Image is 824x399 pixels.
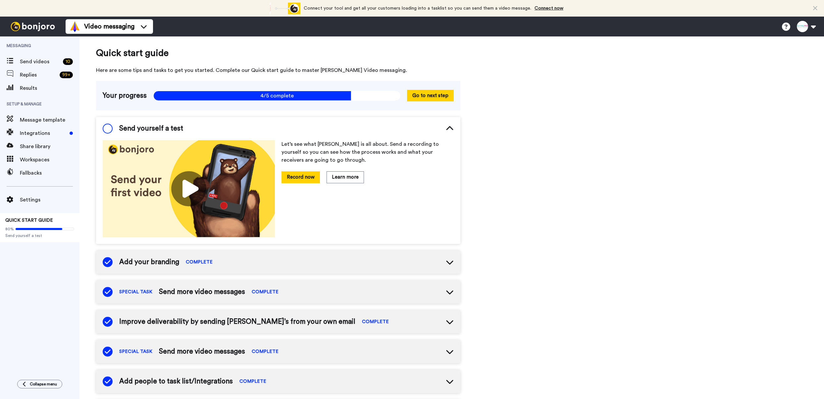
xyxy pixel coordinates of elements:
span: Send yourself a test [5,233,74,238]
span: SPECIAL TASK [119,289,152,295]
span: Settings [20,196,79,204]
span: COMPLETE [252,348,279,355]
span: Collapse menu [30,381,57,387]
span: Results [20,84,79,92]
span: Send more video messages [159,347,245,357]
span: Send videos [20,58,60,66]
span: Add people to task list/Integrations [119,376,233,386]
img: bj-logo-header-white.svg [8,22,58,31]
span: COMPLETE [239,378,266,385]
span: 4/5 complete [153,91,400,101]
button: Learn more [327,171,364,183]
span: Video messaging [84,22,134,31]
div: animation [264,3,300,14]
span: Here are some tips and tasks to get you started. Complete our Quick start guide to master [PERSON... [96,66,460,74]
div: 99 + [60,72,73,78]
button: Go to next step [407,90,454,101]
div: 10 [63,58,73,65]
span: COMPLETE [186,259,213,265]
span: QUICK START GUIDE [5,218,53,223]
span: COMPLETE [362,318,389,325]
a: Connect now [535,6,563,11]
span: Message template [20,116,79,124]
span: Fallbacks [20,169,79,177]
span: Add your branding [119,257,179,267]
span: COMPLETE [252,289,279,295]
span: Connect your tool and get all your customers loading into a tasklist so you can send them a video... [304,6,531,11]
img: vm-color.svg [70,21,80,32]
span: SPECIAL TASK [119,348,152,355]
button: Collapse menu [17,380,62,388]
span: Improve deliverability by sending [PERSON_NAME]’s from your own email [119,317,355,327]
span: Share library [20,142,79,150]
span: Send yourself a test [119,124,183,134]
button: Record now [282,171,320,183]
span: Integrations [20,129,67,137]
span: Send more video messages [159,287,245,297]
span: Your progress [103,91,147,101]
span: Workspaces [20,156,79,164]
span: Quick start guide [96,46,460,60]
span: 80% [5,226,14,232]
span: Replies [20,71,57,79]
img: 178eb3909c0dc23ce44563bdb6dc2c11.jpg [103,140,275,237]
p: Let’s see what [PERSON_NAME] is all about. Send a recording to yourself so you can see how the pr... [282,140,454,164]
